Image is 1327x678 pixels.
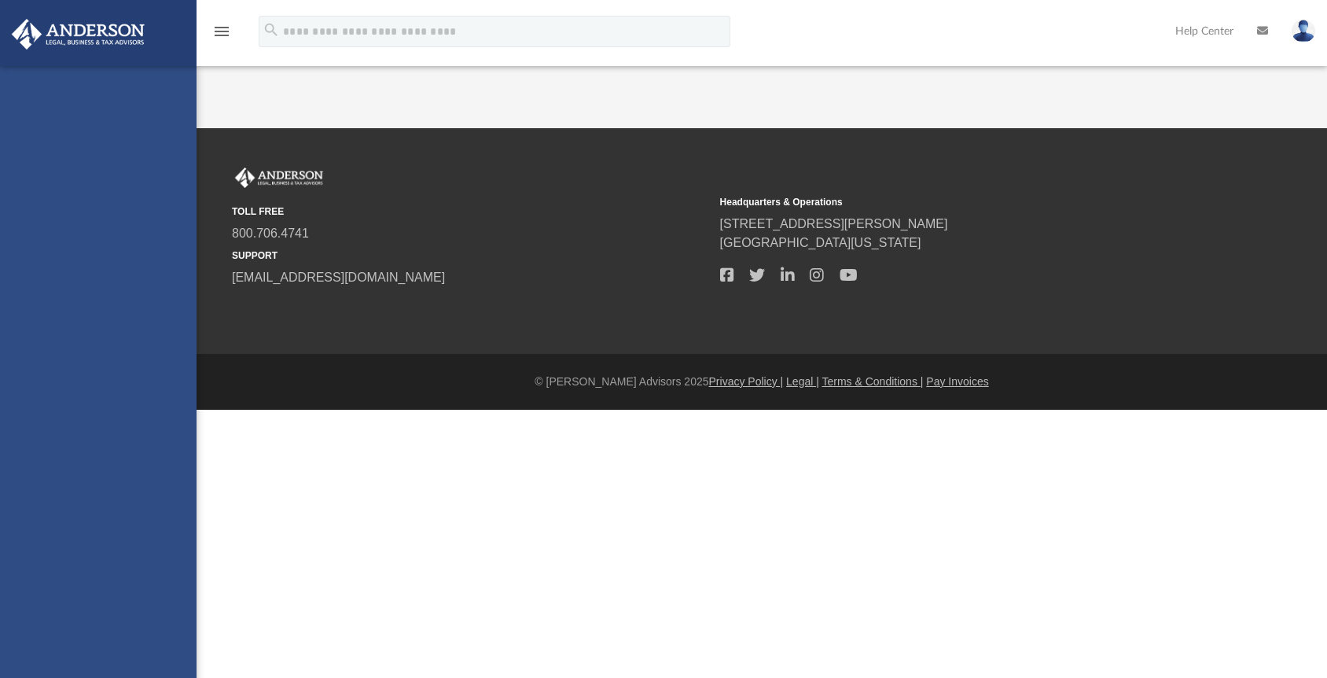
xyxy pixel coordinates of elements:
[232,205,709,219] small: TOLL FREE
[263,21,280,39] i: search
[232,227,309,240] a: 800.706.4741
[786,375,819,388] a: Legal |
[197,374,1327,390] div: © [PERSON_NAME] Advisors 2025
[232,249,709,263] small: SUPPORT
[7,19,149,50] img: Anderson Advisors Platinum Portal
[1292,20,1315,42] img: User Pic
[822,375,924,388] a: Terms & Conditions |
[926,375,988,388] a: Pay Invoices
[232,168,326,188] img: Anderson Advisors Platinum Portal
[720,236,921,249] a: [GEOGRAPHIC_DATA][US_STATE]
[709,375,784,388] a: Privacy Policy |
[720,195,1197,209] small: Headquarters & Operations
[212,22,231,41] i: menu
[212,30,231,41] a: menu
[232,271,445,284] a: [EMAIL_ADDRESS][DOMAIN_NAME]
[720,217,948,230] a: [STREET_ADDRESS][PERSON_NAME]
